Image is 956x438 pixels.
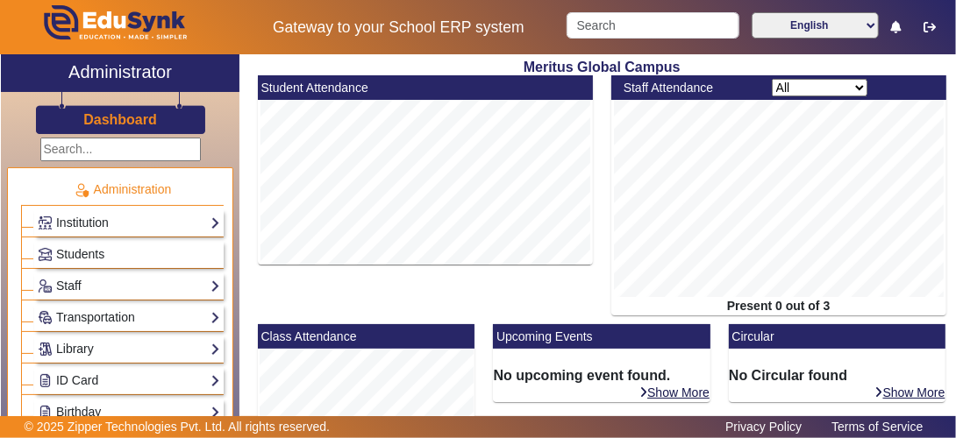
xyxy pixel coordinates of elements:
a: Dashboard [82,110,158,129]
input: Search... [40,138,201,161]
h5: Gateway to your School ERP system [249,18,549,37]
h6: No upcoming event found. [493,367,710,384]
a: Privacy Policy [717,415,810,438]
p: Administration [21,180,224,199]
h2: Administrator [68,61,172,82]
img: Students.png [39,248,52,261]
h2: Meritus Global Campus [249,59,956,75]
mat-card-header: Upcoming Events [493,324,710,349]
img: Administration.png [74,182,89,198]
a: Show More [639,385,710,400]
div: Present 0 out of 3 [611,297,946,315]
h6: No Circular found [729,367,945,384]
h3: Dashboard [83,111,157,128]
a: Students [38,244,220,265]
mat-card-header: Circular [729,324,945,349]
span: Students [56,247,104,261]
p: © 2025 Zipper Technologies Pvt. Ltd. All rights reserved. [25,418,331,436]
a: Administrator [1,54,239,92]
a: Show More [874,385,946,400]
input: Search [567,12,738,39]
a: Terms of Service [823,415,931,438]
mat-card-header: Class Attendance [258,324,474,349]
mat-card-header: Student Attendance [258,75,593,100]
div: Staff Attendance [614,79,762,97]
